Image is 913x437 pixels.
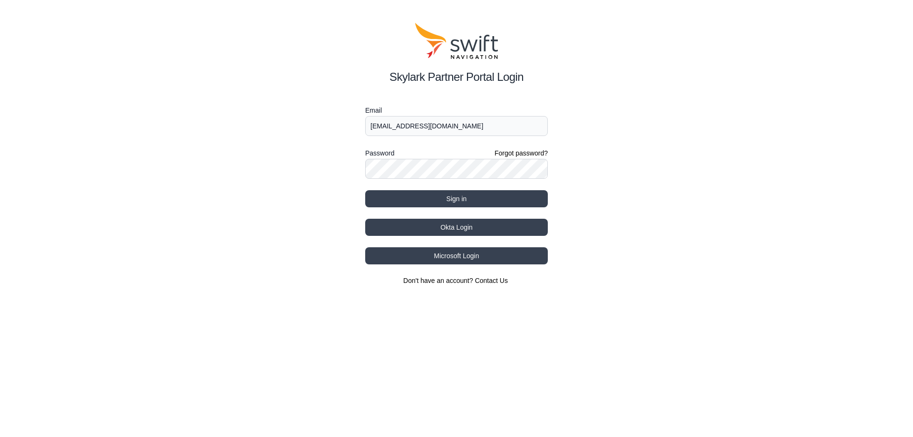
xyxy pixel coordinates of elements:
[365,247,548,264] button: Microsoft Login
[365,105,548,116] label: Email
[475,277,508,284] a: Contact Us
[365,276,548,285] section: Don't have an account?
[365,190,548,207] button: Sign in
[365,147,394,159] label: Password
[495,148,548,158] a: Forgot password?
[365,219,548,236] button: Okta Login
[365,68,548,86] h2: Skylark Partner Portal Login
